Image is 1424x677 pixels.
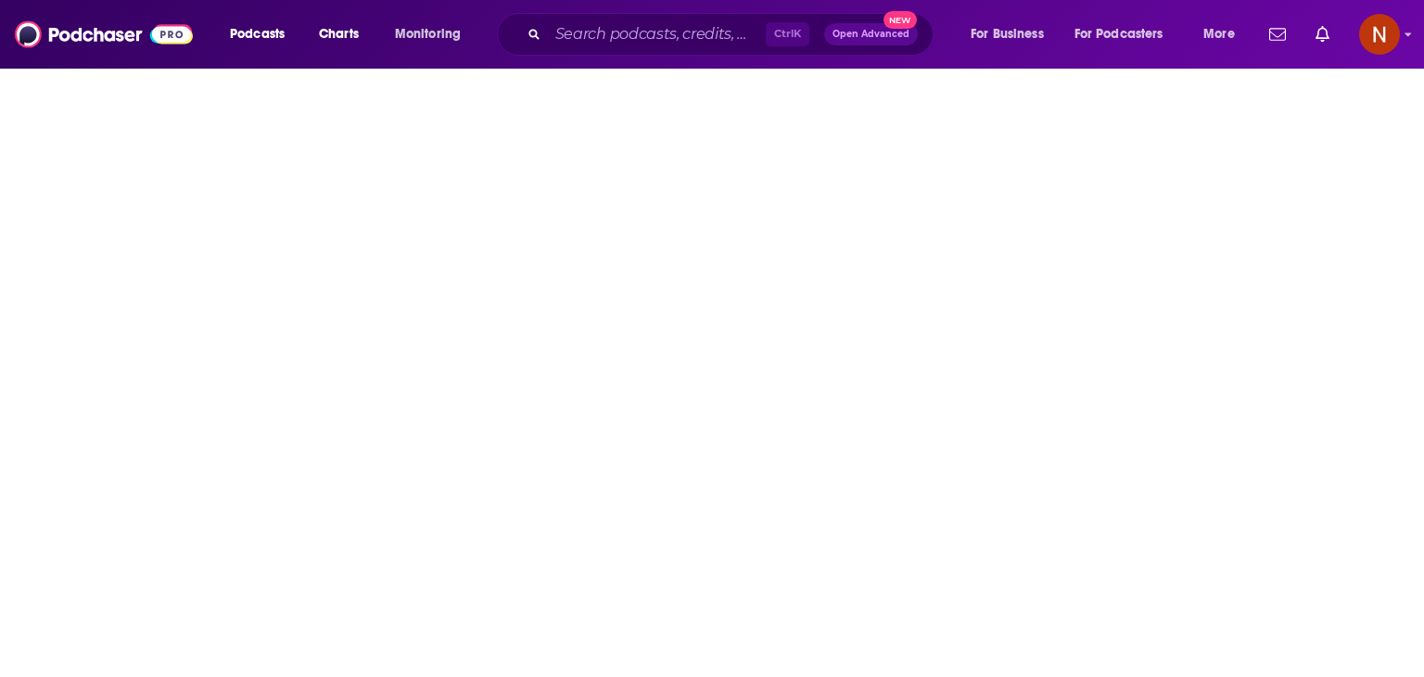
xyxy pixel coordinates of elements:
button: Show profile menu [1359,14,1400,55]
span: More [1203,21,1235,47]
span: Ctrl K [766,22,809,46]
button: open menu [958,19,1067,49]
button: open menu [1062,19,1190,49]
span: Monitoring [395,21,461,47]
button: open menu [382,19,485,49]
div: Search podcasts, credits, & more... [515,13,951,56]
span: Charts [319,21,359,47]
span: Logged in as AdelNBM [1359,14,1400,55]
a: Charts [307,19,370,49]
span: For Podcasters [1074,21,1163,47]
button: open menu [1190,19,1258,49]
a: Show notifications dropdown [1308,19,1337,50]
img: Podchaser - Follow, Share and Rate Podcasts [15,17,193,52]
span: New [884,11,917,29]
img: User Profile [1359,14,1400,55]
span: Open Advanced [833,30,909,39]
span: Podcasts [230,21,285,47]
button: Open AdvancedNew [824,23,918,45]
a: Show notifications dropdown [1262,19,1293,50]
input: Search podcasts, credits, & more... [548,19,766,49]
button: open menu [217,19,309,49]
span: For Business [971,21,1044,47]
